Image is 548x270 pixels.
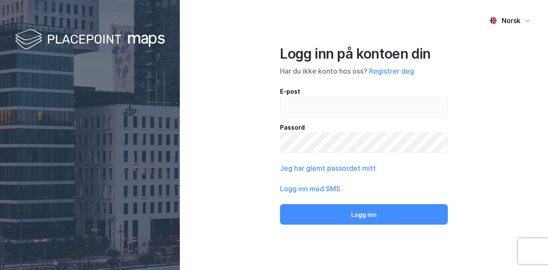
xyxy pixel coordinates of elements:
button: Logg inn med SMS [280,184,340,194]
button: Registrer deg [369,66,414,76]
button: Jeg har glemt passordet mitt [280,163,376,173]
button: Logg inn [280,204,448,225]
div: Logg inn på kontoen din [280,45,448,62]
div: Har du ikke konto hos oss? [280,66,448,76]
div: Norsk [502,15,521,26]
div: Passord [280,122,448,133]
img: logo-white.f07954bde2210d2a523dddb988cd2aa7.svg [15,27,165,53]
div: E-post [280,86,448,97]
